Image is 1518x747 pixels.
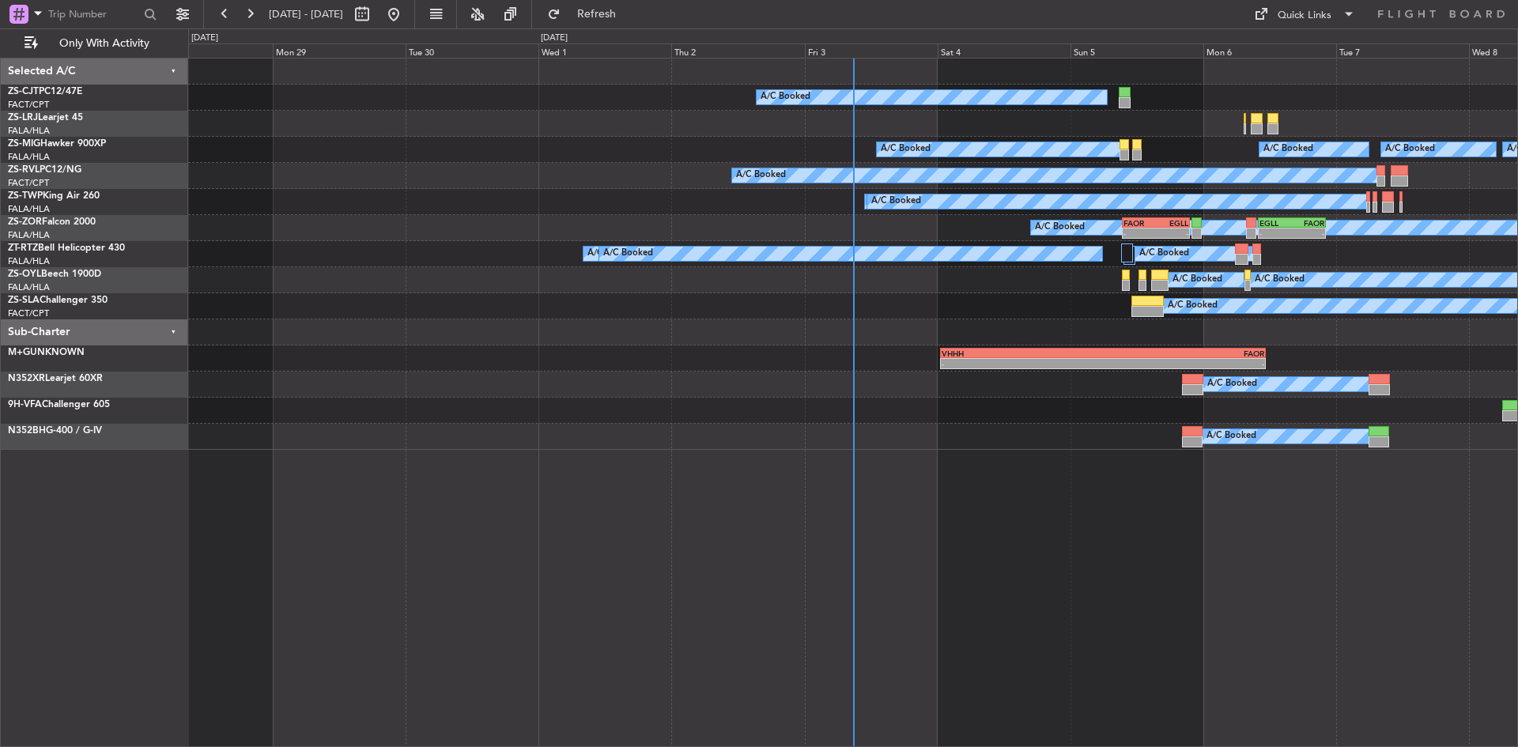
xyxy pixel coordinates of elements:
a: ZS-OYLBeech 1900D [8,270,101,279]
span: Only With Activity [41,38,167,49]
a: ZS-ZORFalcon 2000 [8,217,96,227]
span: ZS-MIG [8,139,40,149]
div: Tue 30 [406,43,538,58]
div: FAOR [1103,349,1264,358]
a: N352XRLearjet 60XR [8,374,103,383]
span: ZS-ZOR [8,217,42,227]
div: A/C Booked [587,242,637,266]
div: - [1123,228,1156,238]
a: ZS-TWPKing Air 260 [8,191,100,201]
div: FAOR [1123,218,1156,228]
div: - [942,359,1103,368]
a: M+GUNKNOWN [8,348,85,357]
div: Sun 28 [140,43,273,58]
div: - [1292,228,1324,238]
a: FALA/HLA [8,229,50,241]
div: Thu 2 [671,43,804,58]
span: ZS-LRJ [8,113,38,123]
span: N352BH [8,426,46,436]
a: FALA/HLA [8,281,50,293]
div: Tue 7 [1336,43,1469,58]
div: EGLL [1259,218,1292,228]
div: A/C Booked [603,242,653,266]
span: Refresh [564,9,630,20]
div: VHHH [942,349,1103,358]
a: ZS-MIGHawker 900XP [8,139,106,149]
div: A/C Booked [1255,268,1305,292]
a: FACT/CPT [8,177,49,189]
div: - [1103,359,1264,368]
div: A/C Booked [881,138,931,161]
a: ZS-RVLPC12/NG [8,165,81,175]
span: ZS-OYL [8,270,41,279]
div: Quick Links [1278,8,1331,24]
div: A/C Booked [736,164,786,187]
a: ZS-LRJLearjet 45 [8,113,83,123]
div: A/C Booked [1139,242,1189,266]
a: ZT-RTZBell Helicopter 430 [8,243,125,253]
a: FALA/HLA [8,203,50,215]
a: ZS-SLAChallenger 350 [8,296,108,305]
div: - [1156,228,1188,238]
a: 9H-VFAChallenger 605 [8,400,110,409]
input: Trip Number [48,2,139,26]
a: FALA/HLA [8,125,50,137]
div: Mon 6 [1203,43,1336,58]
button: Refresh [540,2,635,27]
div: A/C Booked [1035,216,1085,240]
span: ZS-RVL [8,165,40,175]
span: 9H-VFA [8,400,42,409]
div: FAOR [1292,218,1324,228]
a: FACT/CPT [8,307,49,319]
div: A/C Booked [871,190,921,213]
div: A/C Booked [761,85,810,109]
button: Only With Activity [17,31,172,56]
button: Quick Links [1246,2,1363,27]
a: ZS-CJTPC12/47E [8,87,82,96]
div: A/C Booked [1172,268,1222,292]
a: FACT/CPT [8,99,49,111]
span: [DATE] - [DATE] [269,7,343,21]
div: A/C Booked [1168,294,1218,318]
div: A/C Booked [1263,138,1313,161]
span: ZS-CJT [8,87,39,96]
div: A/C Booked [1206,424,1256,448]
div: Fri 3 [805,43,938,58]
a: FALA/HLA [8,255,50,267]
a: N352BHG-400 / G-IV [8,426,102,436]
div: EGLL [1156,218,1188,228]
div: [DATE] [541,32,568,45]
div: Sat 4 [938,43,1071,58]
div: Mon 29 [273,43,406,58]
div: A/C Booked [1207,372,1257,396]
span: ZS-SLA [8,296,40,305]
div: - [1259,228,1292,238]
span: ZS-TWP [8,191,43,201]
a: FALA/HLA [8,151,50,163]
span: N352XR [8,374,45,383]
div: [DATE] [191,32,218,45]
div: Sun 5 [1071,43,1203,58]
span: M+G [8,348,30,357]
div: A/C Booked [1385,138,1435,161]
div: Wed 1 [538,43,671,58]
span: ZT-RTZ [8,243,38,253]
